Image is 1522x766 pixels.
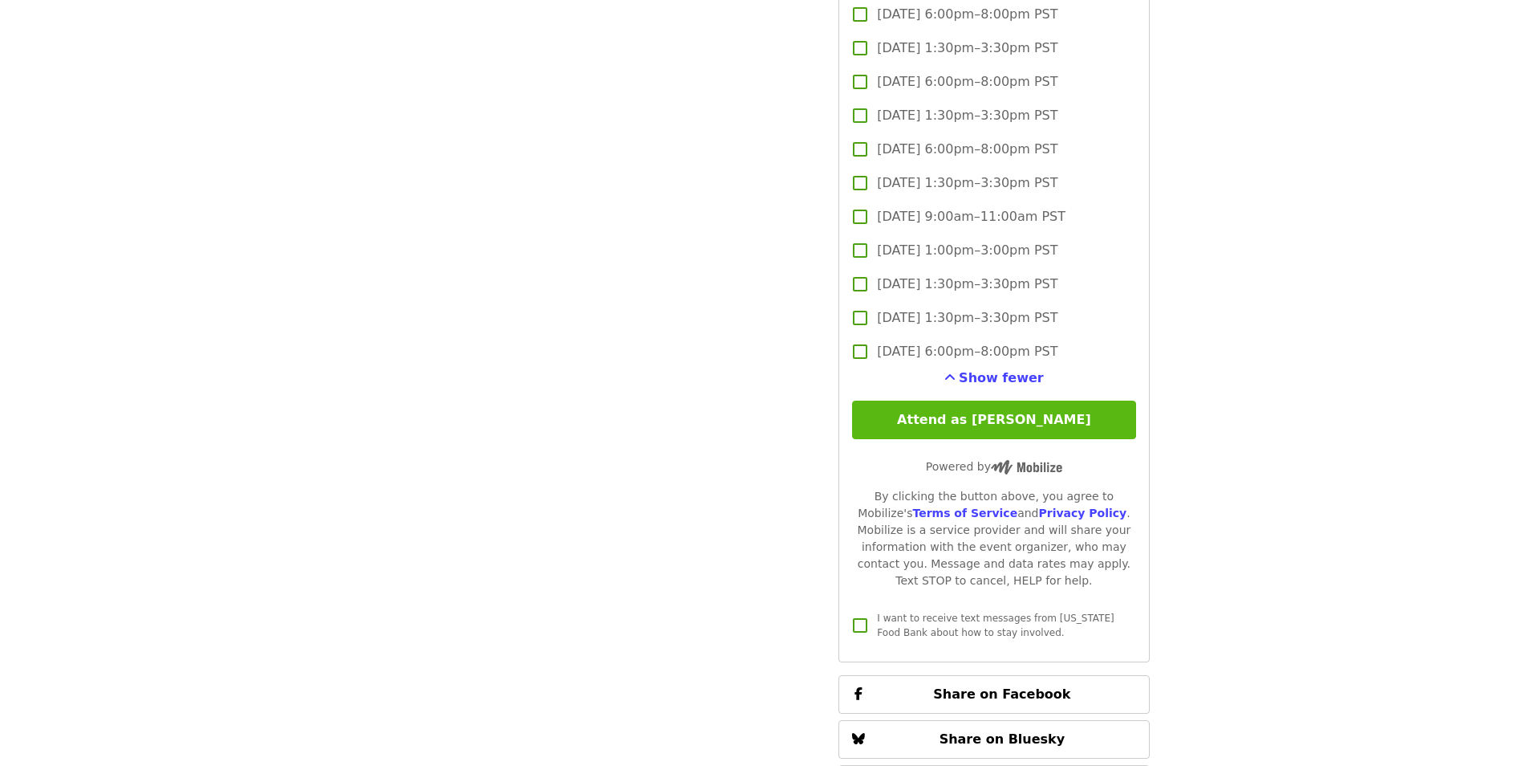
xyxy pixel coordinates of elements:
span: Show fewer [959,370,1044,385]
a: Privacy Policy [1038,507,1126,519]
span: I want to receive text messages from [US_STATE] Food Bank about how to stay involved. [877,613,1114,638]
span: [DATE] 6:00pm–8:00pm PST [877,72,1057,92]
span: [DATE] 9:00am–11:00am PST [877,207,1065,226]
span: [DATE] 1:30pm–3:30pm PST [877,39,1057,58]
span: [DATE] 1:00pm–3:00pm PST [877,241,1057,260]
span: Share on Bluesky [940,731,1065,747]
span: [DATE] 6:00pm–8:00pm PST [877,5,1057,24]
span: [DATE] 1:30pm–3:30pm PST [877,173,1057,193]
button: See more timeslots [944,369,1044,388]
button: Share on Facebook [838,675,1149,714]
div: By clicking the button above, you agree to Mobilize's and . Mobilize is a service provider and wi... [852,488,1135,589]
img: Powered by Mobilize [991,460,1062,475]
span: [DATE] 6:00pm–8:00pm PST [877,342,1057,361]
span: [DATE] 1:30pm–3:30pm PST [877,308,1057,328]
span: [DATE] 1:30pm–3:30pm PST [877,106,1057,125]
span: [DATE] 1:30pm–3:30pm PST [877,275,1057,294]
button: Share on Bluesky [838,720,1149,759]
span: Powered by [926,460,1062,473]
button: Attend as [PERSON_NAME] [852,401,1135,439]
span: Share on Facebook [933,687,1070,702]
a: Terms of Service [912,507,1017,519]
span: [DATE] 6:00pm–8:00pm PST [877,140,1057,159]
